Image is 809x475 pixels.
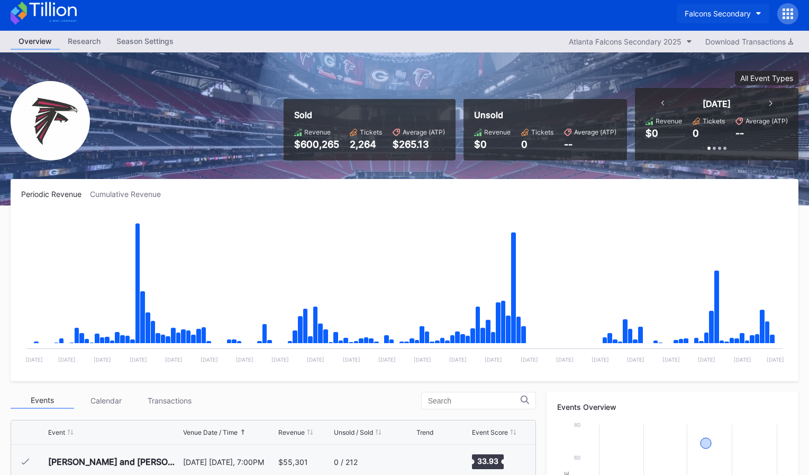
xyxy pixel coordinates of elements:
text: [DATE] [165,356,183,363]
text: [DATE] [25,356,43,363]
input: Search [428,397,521,405]
text: [DATE] [58,356,76,363]
svg: Chart title [416,449,448,475]
div: Average (ATP) [574,128,616,136]
button: Falcons Secondary [677,4,769,23]
text: [DATE] [307,356,324,363]
div: Research [60,33,108,49]
div: Atlanta Falcons Secondary 2025 [569,37,681,46]
text: [DATE] [521,356,538,363]
div: -- [564,139,616,150]
text: 60 [574,454,580,461]
div: Tickets [703,117,725,125]
div: Cumulative Revenue [90,190,169,199]
div: Download Transactions [705,37,793,46]
div: Unsold / Sold [334,428,373,436]
text: [DATE] [94,356,111,363]
text: [DATE] [556,356,574,363]
a: Season Settings [108,33,181,50]
text: [DATE] [236,356,253,363]
div: Tickets [531,128,553,136]
div: Trend [416,428,433,436]
a: Overview [11,33,60,50]
div: Season Settings [108,33,181,49]
div: Average (ATP) [403,128,445,136]
div: [DATE] [703,98,731,109]
button: Atlanta Falcons Secondary 2025 [563,34,697,49]
div: Revenue [656,117,682,125]
div: 0 [693,128,699,139]
button: All Event Types [735,71,798,85]
div: Sold [294,110,445,120]
text: [DATE] [698,356,715,363]
div: 2,264 [350,139,382,150]
div: Average (ATP) [746,117,788,125]
div: Revenue [484,128,511,136]
text: [DATE] [485,356,502,363]
div: 0 / 212 [334,458,358,467]
text: [DATE] [271,356,289,363]
div: Falcons Secondary [685,9,751,18]
text: 80 [574,422,580,428]
text: [DATE] [343,356,360,363]
div: -- [735,128,744,139]
text: [DATE] [734,356,751,363]
div: $600,265 [294,139,339,150]
div: [DATE] [DATE], 7:00PM [183,458,276,467]
div: Events [11,392,74,409]
div: Event [48,428,65,436]
div: Periodic Revenue [21,190,90,199]
div: Revenue [304,128,331,136]
text: [DATE] [201,356,218,363]
text: [DATE] [414,356,431,363]
div: Events Overview [557,402,788,411]
div: $265.13 [393,139,445,150]
text: [DATE] [449,356,467,363]
div: Unsold [474,110,616,120]
text: [DATE] [378,356,396,363]
text: 33.93 [477,456,498,465]
div: Event Score [472,428,508,436]
text: [DATE] [592,356,609,363]
div: [PERSON_NAME] and [PERSON_NAME] [48,456,180,467]
div: Revenue [278,428,305,436]
div: Venue Date / Time [183,428,238,436]
div: Calendar [74,392,138,409]
div: All Event Types [740,74,793,83]
div: $0 [646,128,658,139]
div: $0 [474,139,511,150]
div: Tickets [360,128,382,136]
div: Transactions [138,392,201,409]
text: [DATE] [130,356,147,363]
text: [DATE] [767,356,784,363]
div: $55,301 [278,458,308,467]
div: 0 [521,139,553,150]
text: [DATE] [627,356,644,363]
a: Research [60,33,108,50]
text: [DATE] [662,356,680,363]
button: Download Transactions [700,34,798,49]
img: Atlanta-Falcons-Transparent.png [11,81,90,160]
svg: Chart title [21,212,788,371]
